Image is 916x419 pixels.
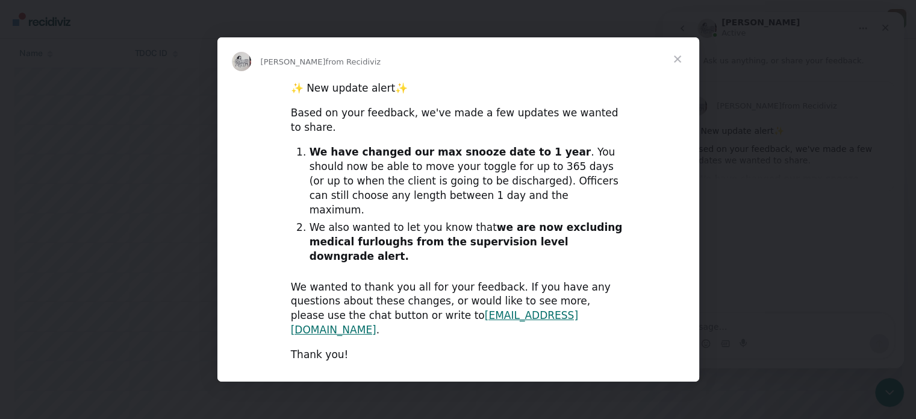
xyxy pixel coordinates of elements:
button: Send a message… [207,322,226,341]
div: Based on your feedback, we've made a few updates we wanted to share. [25,131,216,155]
span: [PERSON_NAME] [54,89,119,98]
div: Close [211,5,233,27]
img: Profile image for Kim [25,84,44,104]
img: Profile image for Kim [34,7,54,26]
button: Start recording [76,327,86,336]
span: [PERSON_NAME] [261,57,326,66]
textarea: Message… [10,301,231,322]
li: We also wanted to let you know that [310,221,626,264]
div: Based on your feedback, we've made a few updates we wanted to share. [291,106,626,135]
a: [EMAIL_ADDRESS][DOMAIN_NAME] [291,309,578,336]
button: Upload attachment [19,327,28,336]
button: Emoji picker [38,327,48,336]
div: ✨ New update alert✨ [291,81,626,96]
button: Gif picker [57,327,67,336]
h1: [PERSON_NAME] [58,6,137,15]
div: Kim says… [10,69,231,194]
button: go back [8,5,31,28]
div: We wanted to thank you all for your feedback. If you have any questions about these changes, or w... [291,280,626,338]
span: from Recidiviz [119,89,174,98]
span: Close [656,37,699,81]
p: Active [58,15,83,27]
div: ✨ New update alert✨ [25,113,216,125]
b: We have changed our max snooze date to 1 year [310,146,591,158]
img: Profile image for Kim [232,52,251,71]
button: Home [188,5,211,28]
li: . You should now be able to move your toggle for up to 365 days (or up to when the client is goin... [310,145,626,218]
span: from Recidiviz [326,57,381,66]
b: we are now excluding medical furloughs from the supervision level downgrade alert. [310,221,623,262]
div: Thank you! [291,348,626,362]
